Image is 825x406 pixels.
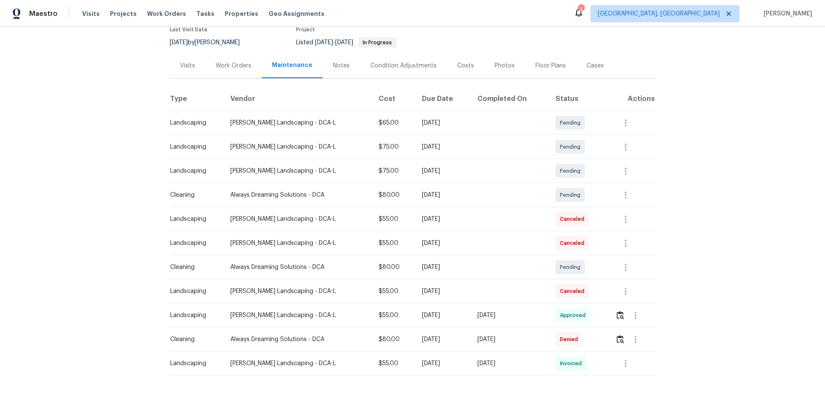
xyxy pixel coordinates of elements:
div: $55.00 [379,311,408,320]
div: Photos [495,61,515,70]
div: Landscaping [170,143,217,151]
div: $80.00 [379,335,408,344]
div: $65.00 [379,119,408,127]
span: [GEOGRAPHIC_DATA], [GEOGRAPHIC_DATA] [598,9,720,18]
span: Maestro [29,9,58,18]
div: [DATE] [422,215,464,223]
div: [PERSON_NAME] Landscaping - DCA-L [230,359,365,368]
div: Always Dreaming Solutions - DCA [230,335,365,344]
th: Completed On [471,87,549,111]
div: [DATE] [422,143,464,151]
span: [DATE] [170,40,188,46]
div: $55.00 [379,239,408,247]
button: Review Icon [615,329,625,350]
span: Geo Assignments [269,9,324,18]
div: $75.00 [379,167,408,175]
span: Last Visit Date [170,27,208,32]
button: Review Icon [615,305,625,326]
div: Landscaping [170,119,217,127]
div: $55.00 [379,287,408,296]
div: Always Dreaming Solutions - DCA [230,191,365,199]
th: Vendor [223,87,372,111]
div: Landscaping [170,287,217,296]
div: Maintenance [272,61,312,70]
div: Costs [457,61,474,70]
div: [DATE] [477,311,542,320]
div: [PERSON_NAME] Landscaping - DCA-L [230,215,365,223]
div: Cleaning [170,191,217,199]
div: Work Orders [216,61,251,70]
div: [DATE] [422,191,464,199]
div: [DATE] [422,263,464,272]
div: [DATE] [422,311,464,320]
div: [DATE] [422,167,464,175]
th: Cost [372,87,415,111]
div: Cases [587,61,604,70]
img: Review Icon [617,311,624,319]
span: - [315,40,353,46]
div: [PERSON_NAME] Landscaping - DCA-L [230,239,365,247]
div: [DATE] [422,239,464,247]
div: Landscaping [170,167,217,175]
span: Projects [110,9,137,18]
div: Landscaping [170,311,217,320]
div: [PERSON_NAME] Landscaping - DCA-L [230,119,365,127]
div: [DATE] [422,335,464,344]
span: Pending [560,167,584,175]
div: [DATE] [422,359,464,368]
span: Tasks [196,11,214,17]
div: Landscaping [170,215,217,223]
span: Pending [560,119,584,127]
div: [PERSON_NAME] Landscaping - DCA-L [230,167,365,175]
div: Notes [333,61,350,70]
span: Visits [82,9,100,18]
div: [DATE] [477,335,542,344]
div: $80.00 [379,191,408,199]
th: Due Date [415,87,471,111]
span: Invoiced [560,359,585,368]
span: Properties [225,9,258,18]
div: Landscaping [170,359,217,368]
div: Landscaping [170,239,217,247]
div: Cleaning [170,263,217,272]
span: In Progress [359,40,395,45]
div: Always Dreaming Solutions - DCA [230,263,365,272]
th: Actions [608,87,655,111]
span: Canceled [560,239,588,247]
div: [DATE] [422,119,464,127]
span: [PERSON_NAME] [760,9,812,18]
div: [PERSON_NAME] Landscaping - DCA-L [230,311,365,320]
img: Review Icon [617,335,624,343]
span: Canceled [560,287,588,296]
div: [PERSON_NAME] Landscaping - DCA-L [230,143,365,151]
span: Denied [560,335,581,344]
th: Status [549,87,608,111]
div: by [PERSON_NAME] [170,37,250,48]
div: Cleaning [170,335,217,344]
div: $55.00 [379,215,408,223]
div: 3 [578,5,584,14]
span: Canceled [560,215,588,223]
th: Type [170,87,223,111]
div: $80.00 [379,263,408,272]
span: [DATE] [315,40,333,46]
span: Project [296,27,315,32]
div: $55.00 [379,359,408,368]
div: [DATE] [477,359,542,368]
span: Pending [560,191,584,199]
span: [DATE] [335,40,353,46]
span: Work Orders [147,9,186,18]
div: $75.00 [379,143,408,151]
div: [DATE] [422,287,464,296]
div: [PERSON_NAME] Landscaping - DCA-L [230,287,365,296]
span: Listed [296,40,396,46]
div: Condition Adjustments [370,61,437,70]
span: Pending [560,143,584,151]
span: Approved [560,311,589,320]
span: Pending [560,263,584,272]
div: Visits [180,61,195,70]
div: Floor Plans [535,61,566,70]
